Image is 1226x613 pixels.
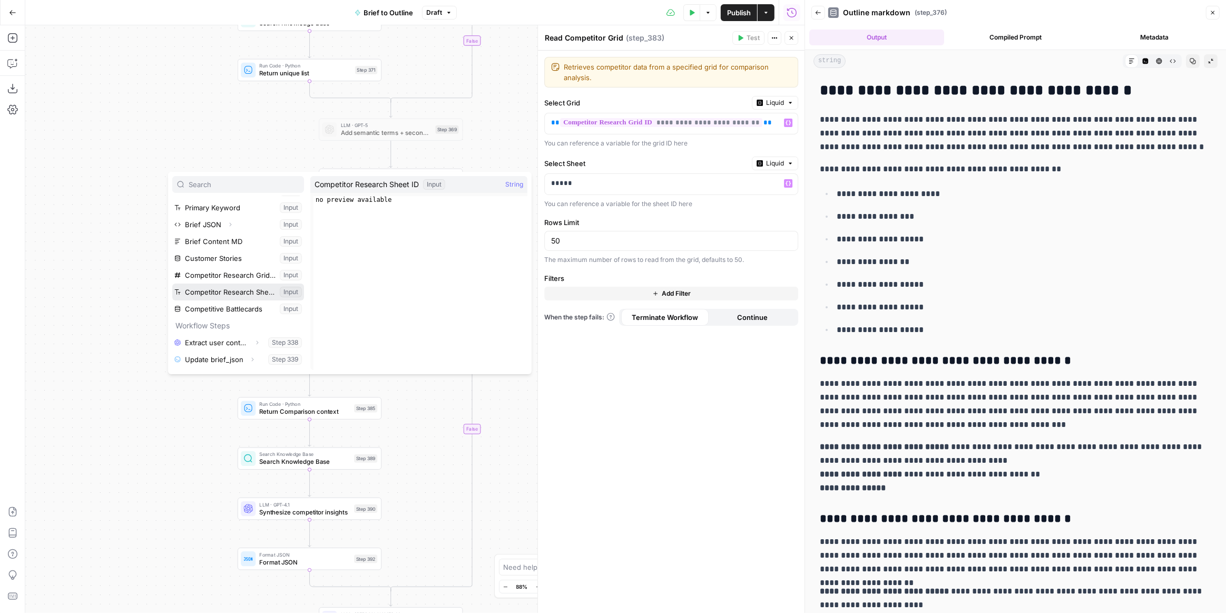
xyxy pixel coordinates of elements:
[189,179,299,190] input: Search
[544,287,798,300] button: Add Filter
[709,309,796,326] button: Continue
[948,30,1083,45] button: Compiled Prompt
[732,31,764,45] button: Test
[238,9,381,31] div: Search Knowledge Base
[752,157,798,170] button: Liquid
[544,313,615,322] a: When the step fails:
[354,554,377,563] div: Step 392
[259,551,350,558] span: Format JSON
[172,368,304,385] button: Select variable If customer stories
[259,407,350,416] span: Return Comparison context
[172,250,304,267] button: Select variable Customer Stories
[259,451,350,458] span: Search Knowledge Base
[354,404,377,413] div: Step 385
[364,7,414,18] span: Brief to Outline
[355,66,377,74] div: Step 371
[422,6,457,20] button: Draft
[259,18,350,28] span: Search Knowledge Base
[259,62,351,70] span: Run Code · Python
[544,199,798,209] div: You can reference a variable for the sheet ID here
[172,284,304,300] button: Select variable Competitor Research Sheet ID
[238,59,381,81] div: Run Code · PythonReturn unique listStep 371
[747,33,760,43] span: Test
[341,122,432,129] span: LLM · GPT-5
[172,267,304,284] button: Select variable Competitor Research Grid ID
[259,457,350,466] span: Search Knowledge Base
[544,255,798,265] div: The maximum number of rows to read from the grid, defaults to 50.
[544,139,798,148] div: You can reference a variable for the grid ID here
[172,300,304,317] button: Select variable Competitive Battlecards
[427,8,443,17] span: Draft
[238,548,381,570] div: Format JSONFormat JSONStep 392
[544,158,748,169] label: Select Sheet
[752,96,798,110] button: Liquid
[727,7,751,18] span: Publish
[544,217,798,228] label: Rows Limit
[662,289,691,298] span: Add Filter
[310,81,391,102] g: Edge from step_371 to step_354-conditional-end
[315,179,419,190] span: Competitor Research Sheet ID
[354,504,377,513] div: Step 390
[766,159,784,168] span: Liquid
[308,31,311,58] g: Edge from step_370 to step_371
[354,454,377,463] div: Step 389
[516,582,528,591] span: 88%
[172,233,304,250] button: Select variable Brief Content MD
[435,125,458,134] div: Step 369
[238,498,381,520] div: LLM · GPT-4.1Synthesize competitor insightsStep 390
[259,401,350,408] span: Run Code · Python
[809,30,944,45] button: Output
[172,351,304,368] button: Select variable Update brief_json
[626,33,664,43] span: ( step_383 )
[389,589,392,607] g: Edge from step_382-conditional-end to step_376
[238,447,381,470] div: Search Knowledge BaseSearch Knowledge BaseStep 389
[737,312,768,323] span: Continue
[544,98,748,108] label: Select Grid
[319,119,463,141] div: LLM · GPT-5Add semantic terms + secondary kwStep 369
[1087,30,1222,45] button: Metadata
[172,334,304,351] button: Select variable Extract user content brief
[319,169,463,267] div: ConditionEnrich with contextStep 382Outputnull
[544,273,798,284] label: Filters
[259,501,350,508] span: LLM · GPT-4.1
[238,397,381,420] div: Run Code · PythonReturn Comparison contextStep 385
[843,7,910,18] span: Outline markdown
[172,199,304,216] button: Select variable Primary Keyword
[348,4,420,21] button: Brief to Outline
[632,312,698,323] span: Terminate Workflow
[389,140,392,168] g: Edge from step_369 to step_382
[308,419,311,446] g: Edge from step_385 to step_389
[813,54,846,68] span: string
[308,469,311,497] g: Edge from step_389 to step_390
[341,128,432,138] span: Add semantic terms + secondary kw
[721,4,757,21] button: Publish
[259,507,350,517] span: Synthesize competitor insights
[308,369,311,396] g: Edge from step_384 to step_385
[308,520,311,547] g: Edge from step_390 to step_392
[172,317,304,334] p: Workflow Steps
[423,179,445,190] div: Input
[766,98,784,108] span: Liquid
[259,69,351,78] span: Return unique list
[505,179,523,190] span: String
[389,100,392,118] g: Edge from step_354-conditional-end to step_369
[545,33,623,43] textarea: Read Competitor Grid
[310,570,391,591] g: Edge from step_392 to step_382-conditional-end
[391,267,472,591] g: Edge from step_382 to step_382-conditional-end
[172,216,304,233] button: Select variable Brief JSON
[564,62,791,83] textarea: Retrieves competitor data from a specified grid for comparison analysis.
[915,8,947,17] span: ( step_376 )
[259,558,350,567] span: Format JSON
